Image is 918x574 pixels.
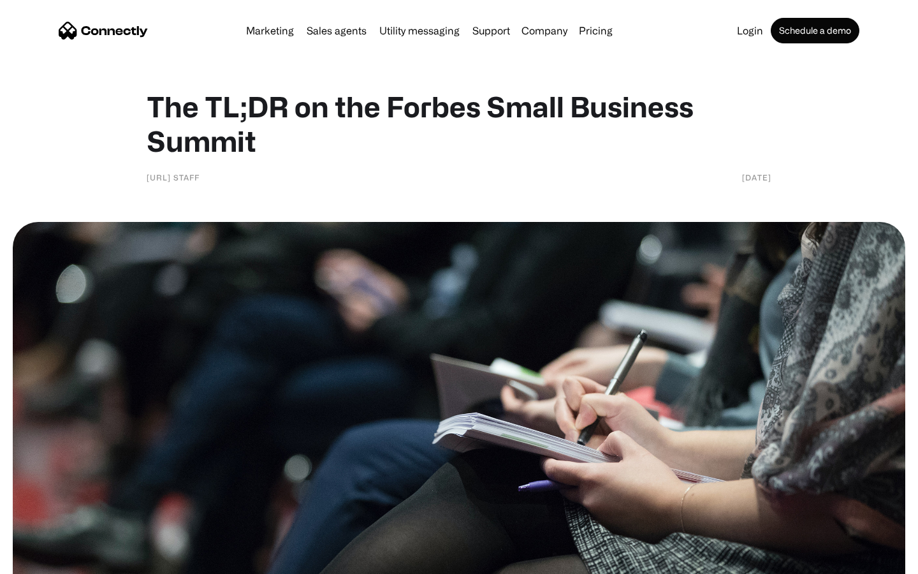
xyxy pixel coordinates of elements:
[518,22,571,40] div: Company
[521,22,567,40] div: Company
[302,26,372,36] a: Sales agents
[147,89,771,158] h1: The TL;DR on the Forbes Small Business Summit
[574,26,618,36] a: Pricing
[374,26,465,36] a: Utility messaging
[732,26,768,36] a: Login
[241,26,299,36] a: Marketing
[147,171,200,184] div: [URL] Staff
[742,171,771,184] div: [DATE]
[59,21,148,40] a: home
[771,18,859,43] a: Schedule a demo
[467,26,515,36] a: Support
[25,552,76,570] ul: Language list
[13,552,76,570] aside: Language selected: English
